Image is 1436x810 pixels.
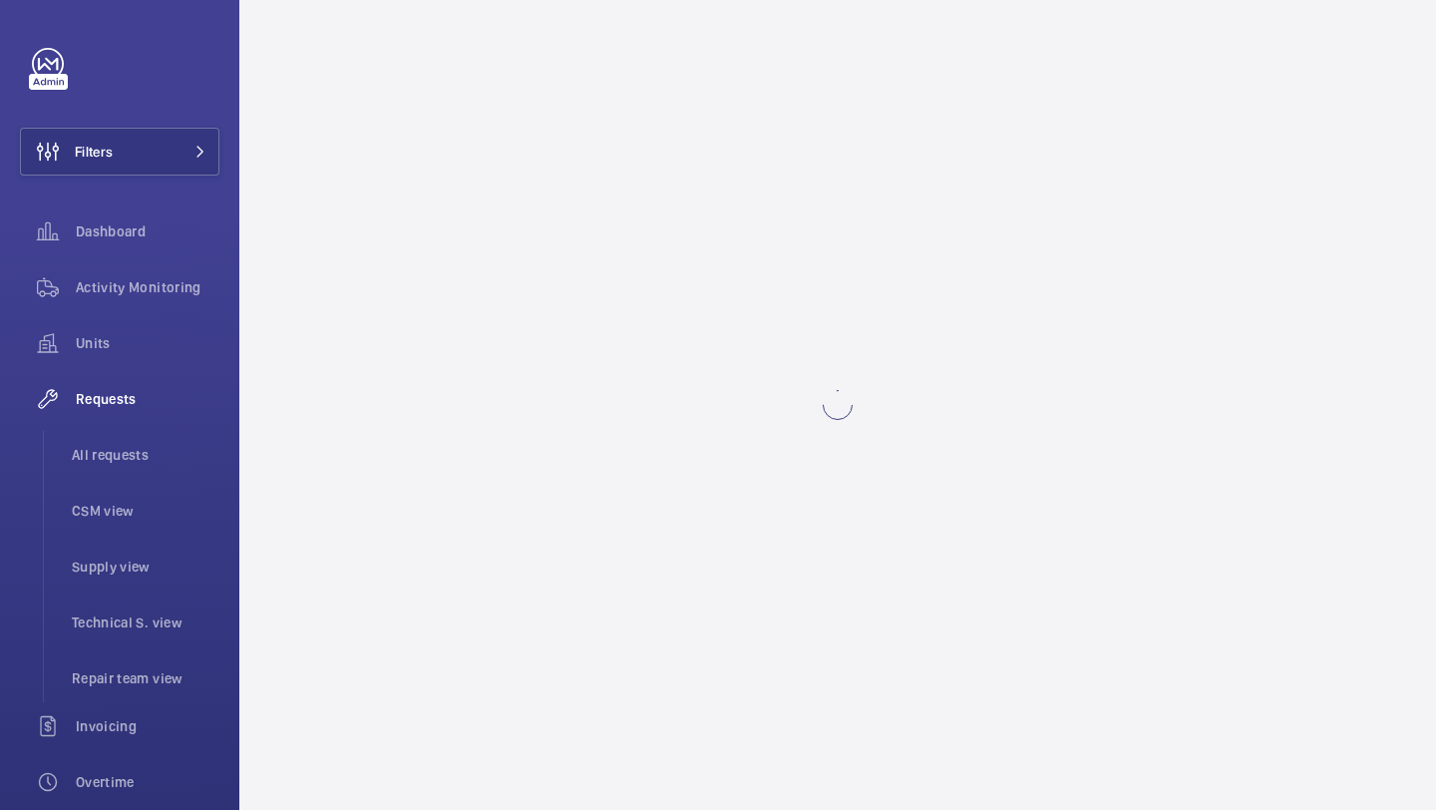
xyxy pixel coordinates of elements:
[76,389,219,409] span: Requests
[72,668,219,688] span: Repair team view
[76,716,219,736] span: Invoicing
[72,445,219,465] span: All requests
[72,557,219,577] span: Supply view
[76,333,219,353] span: Units
[72,501,219,521] span: CSM view
[76,277,219,297] span: Activity Monitoring
[75,142,113,162] span: Filters
[76,772,219,792] span: Overtime
[76,221,219,241] span: Dashboard
[72,612,219,632] span: Technical S. view
[20,128,219,176] button: Filters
